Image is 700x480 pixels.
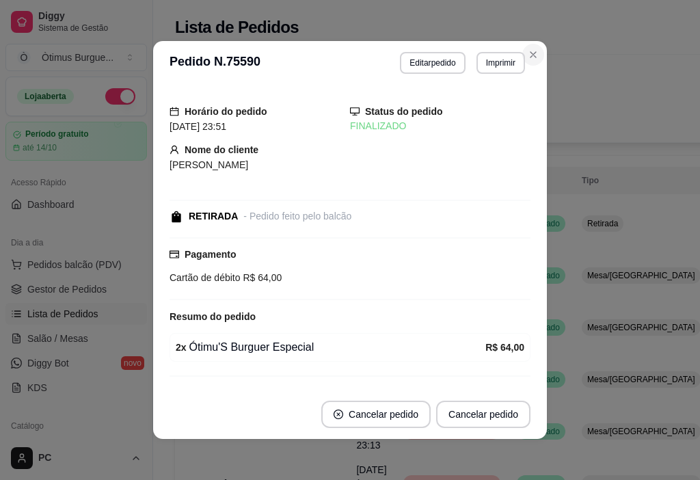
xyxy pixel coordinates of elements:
[185,144,258,155] strong: Nome do cliente
[170,107,179,116] span: calendar
[185,106,267,117] strong: Horário do pedido
[170,311,256,322] strong: Resumo do pedido
[170,121,226,132] span: [DATE] 23:51
[189,209,238,224] div: RETIRADA
[436,401,530,428] button: Cancelar pedido
[170,52,260,74] h3: Pedido N. 75590
[170,159,248,170] span: [PERSON_NAME]
[350,107,360,116] span: desktop
[365,106,443,117] strong: Status do pedido
[185,249,236,260] strong: Pagamento
[241,272,282,283] span: R$ 64,00
[243,209,351,224] div: - Pedido feito pelo balcão
[170,250,179,259] span: credit-card
[485,342,524,353] strong: R$ 64,00
[522,44,544,66] button: Close
[334,410,343,419] span: close-circle
[176,342,187,353] strong: 2 x
[350,119,530,133] div: FINALIZADO
[400,52,465,74] button: Editarpedido
[170,272,241,283] span: Cartão de débito
[321,401,431,428] button: close-circleCancelar pedido
[176,339,485,356] div: Ótimu'S Burguer Especial
[476,52,525,74] button: Imprimir
[170,145,179,155] span: user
